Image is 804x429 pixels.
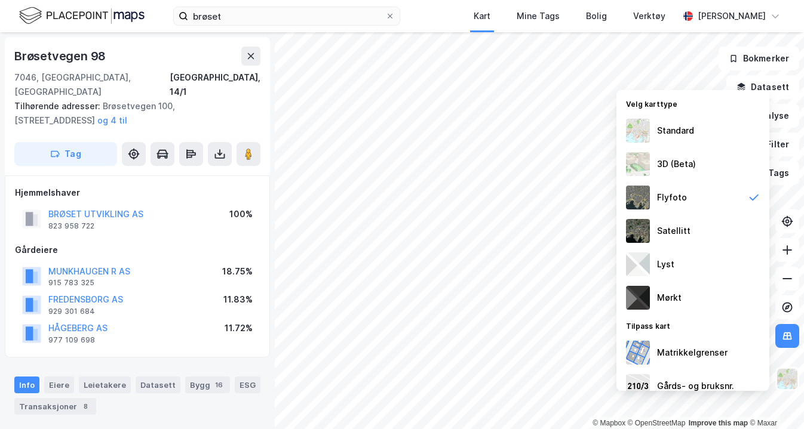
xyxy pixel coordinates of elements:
[626,252,650,276] img: luj3wr1y2y3+OchiMxRmMxRlscgabnMEmZ7DJGWxyBpucwSZnsMkZbHIGm5zBJmewyRlscgabnMEmZ7DJGWxyBpucwSZnsMkZ...
[689,419,748,427] a: Improve this map
[616,314,769,336] div: Tilpass kart
[657,190,687,205] div: Flyfoto
[626,341,650,365] img: cadastreBorders.cfe08de4b5ddd52a10de.jpeg
[626,286,650,310] img: nCdM7BzjoCAAAAAElFTkSuQmCC
[657,379,734,393] div: Gårds- og bruksnr.
[593,419,625,427] a: Mapbox
[48,307,95,316] div: 929 301 684
[14,47,108,66] div: Brøsetvegen 98
[213,379,225,391] div: 16
[14,376,39,393] div: Info
[657,257,674,271] div: Lyst
[225,321,253,335] div: 11.72%
[14,70,170,99] div: 7046, [GEOGRAPHIC_DATA], [GEOGRAPHIC_DATA]
[744,161,799,185] button: Tags
[657,291,682,305] div: Mørkt
[657,157,696,171] div: 3D (Beta)
[235,376,260,393] div: ESG
[657,224,691,238] div: Satellitt
[776,368,799,390] img: Z
[188,7,385,25] input: Søk på adresse, matrikkel, gårdeiere, leietakere eller personer
[626,186,650,209] img: Z
[517,9,560,23] div: Mine Tags
[474,9,490,23] div: Kart
[48,335,95,345] div: 977 109 698
[14,398,96,415] div: Transaksjoner
[586,9,607,23] div: Bolig
[657,345,728,360] div: Matrikkelgrenser
[628,419,686,427] a: OpenStreetMap
[222,264,253,279] div: 18.75%
[14,99,251,128] div: Brøsetvegen 100, [STREET_ADDRESS]
[44,376,74,393] div: Eiere
[657,124,694,138] div: Standard
[633,9,665,23] div: Verktøy
[744,372,804,429] iframe: Chat Widget
[14,142,117,166] button: Tag
[626,119,650,143] img: Z
[79,376,131,393] div: Leietakere
[15,243,260,257] div: Gårdeiere
[14,101,103,111] span: Tilhørende adresser:
[136,376,180,393] div: Datasett
[726,75,799,99] button: Datasett
[19,5,145,26] img: logo.f888ab2527a4732fd821a326f86c7f29.svg
[719,47,799,70] button: Bokmerker
[626,219,650,243] img: 9k=
[229,207,253,221] div: 100%
[48,278,94,288] div: 915 783 325
[15,186,260,200] div: Hjemmelshaver
[48,221,94,231] div: 823 958 722
[79,400,91,412] div: 8
[223,292,253,307] div: 11.83%
[626,152,650,176] img: Z
[170,70,260,99] div: [GEOGRAPHIC_DATA], 14/1
[742,132,799,156] button: Filter
[616,92,769,114] div: Velg karttype
[626,374,650,398] img: cadastreKeys.547ab17ec502f5a4ef2b.jpeg
[698,9,766,23] div: [PERSON_NAME]
[185,376,230,393] div: Bygg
